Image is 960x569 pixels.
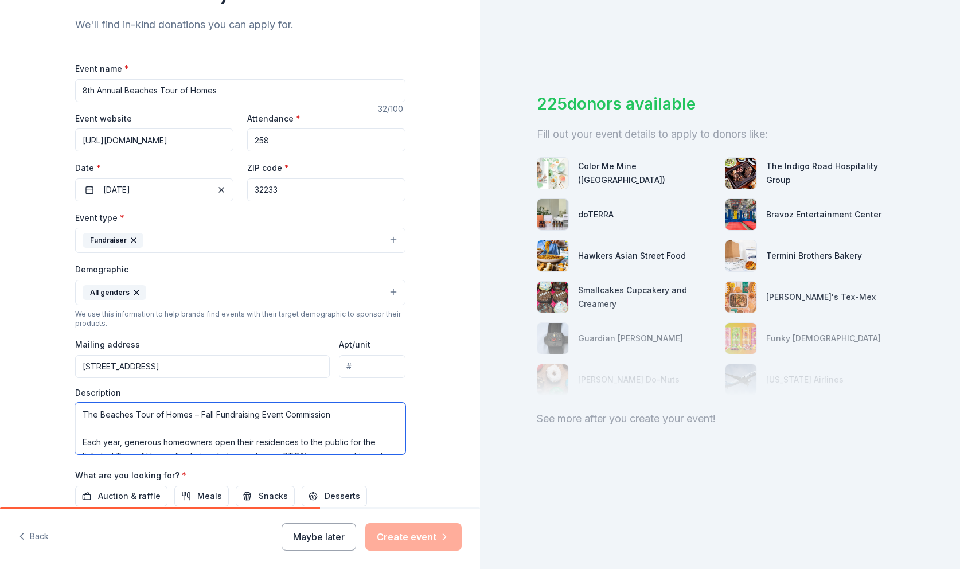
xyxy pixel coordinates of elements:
span: Desserts [325,489,360,503]
input: 12345 (U.S. only) [247,178,405,201]
div: 32 /100 [378,102,405,116]
img: photo for Color Me Mine (Jacksonville) [537,158,568,189]
label: Attendance [247,113,301,124]
div: See more after you create your event! [537,410,904,428]
div: All genders [83,285,146,300]
span: Snacks [259,489,288,503]
div: Hawkers Asian Street Food [578,249,686,263]
div: Color Me Mine ([GEOGRAPHIC_DATA]) [578,159,716,187]
button: Meals [174,486,229,506]
button: Back [18,525,49,549]
label: Event name [75,63,129,75]
button: Auction & raffle [75,486,167,506]
input: https://www... [75,128,233,151]
img: photo for Hawkers Asian Street Food [537,240,568,271]
button: Fundraiser [75,228,405,253]
img: photo for Bravoz Entertainment Center [725,199,756,230]
label: ZIP code [247,162,289,174]
img: photo for The Indigo Road Hospitality Group [725,158,756,189]
div: Bravoz Entertainment Center [766,208,881,221]
button: Maybe later [282,523,356,551]
div: We use this information to help brands find events with their target demographic to sponsor their... [75,310,405,328]
div: Fundraiser [83,233,143,248]
label: Event type [75,212,124,224]
button: Snacks [236,486,295,506]
img: photo for doTERRA [537,199,568,230]
textarea: The Beaches Tour of Homes – Fall Fundraising Event Commission Each year, generous homeowners open... [75,403,405,454]
button: [DATE] [75,178,233,201]
label: Mailing address [75,339,140,350]
span: Meals [197,489,222,503]
div: 225 donors available [537,92,904,116]
input: Spring Fundraiser [75,79,405,102]
img: photo for Termini Brothers Bakery [725,240,756,271]
input: 20 [247,128,405,151]
div: Fill out your event details to apply to donors like: [537,125,904,143]
label: Date [75,162,233,174]
label: What are you looking for? [75,470,186,481]
div: The Indigo Road Hospitality Group [766,159,904,187]
input: # [339,355,405,378]
label: Description [75,387,121,399]
div: doTERRA [578,208,614,221]
label: Event website [75,113,132,124]
input: Enter a US address [75,355,330,378]
span: Auction & raffle [98,489,161,503]
div: Termini Brothers Bakery [766,249,862,263]
label: Demographic [75,264,128,275]
div: We'll find in-kind donations you can apply for. [75,15,405,34]
label: Apt/unit [339,339,370,350]
button: Desserts [302,486,367,506]
button: All genders [75,280,405,305]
